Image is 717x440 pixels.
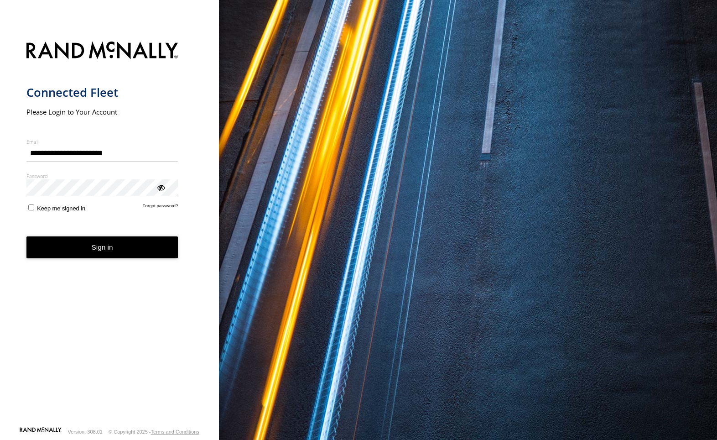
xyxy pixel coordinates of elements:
span: Keep me signed in [37,205,85,212]
a: Visit our Website [20,427,62,436]
button: Sign in [26,236,178,259]
a: Terms and Conditions [151,429,199,435]
label: Email [26,138,178,145]
label: Password [26,173,178,179]
div: © Copyright 2025 - [109,429,199,435]
img: Rand McNally [26,40,178,63]
div: Version: 308.01 [68,429,103,435]
a: Forgot password? [143,203,178,212]
form: main [26,36,193,426]
div: ViewPassword [156,183,165,192]
h2: Please Login to Your Account [26,107,178,116]
h1: Connected Fleet [26,85,178,100]
input: Keep me signed in [28,204,34,210]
